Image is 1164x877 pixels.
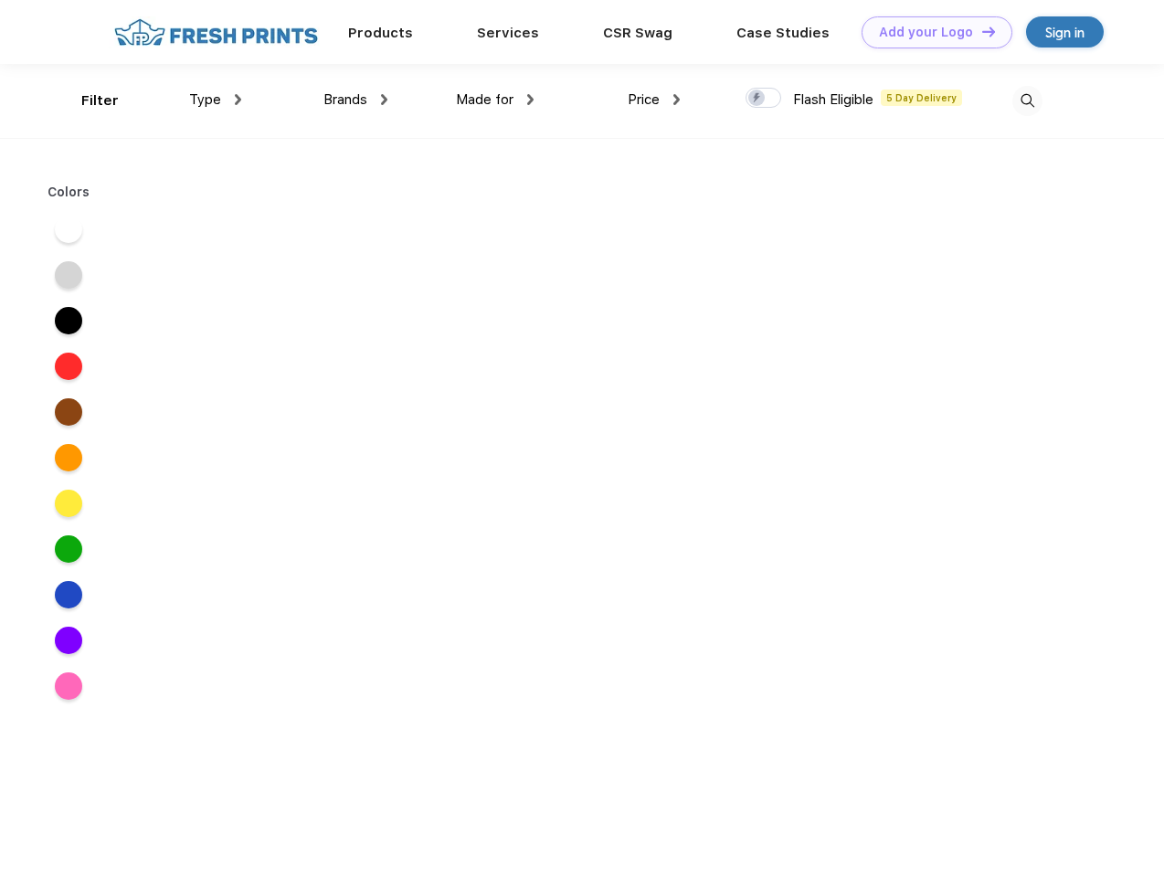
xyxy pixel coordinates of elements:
img: desktop_search.svg [1012,86,1042,116]
div: Add your Logo [879,25,973,40]
span: Made for [456,91,513,108]
span: Flash Eligible [793,91,873,108]
img: dropdown.png [381,94,387,105]
img: dropdown.png [673,94,680,105]
div: Colors [34,183,104,202]
div: Sign in [1045,22,1085,43]
a: CSR Swag [603,25,672,41]
img: fo%20logo%202.webp [109,16,323,48]
img: dropdown.png [235,94,241,105]
span: 5 Day Delivery [881,90,962,106]
img: dropdown.png [527,94,534,105]
span: Type [189,91,221,108]
span: Brands [323,91,367,108]
div: Filter [81,90,119,111]
a: Products [348,25,413,41]
img: DT [982,26,995,37]
a: Sign in [1026,16,1104,48]
span: Price [628,91,660,108]
a: Services [477,25,539,41]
